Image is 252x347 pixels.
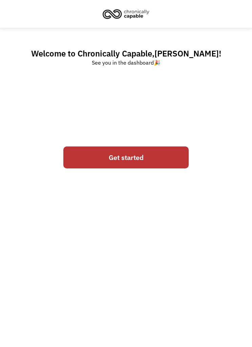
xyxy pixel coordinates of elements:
[63,146,189,168] a: Get started
[31,48,221,59] h2: Welcome to Chronically Capable, !
[63,143,189,172] form: Email Form
[154,48,219,59] span: [PERSON_NAME]
[154,59,161,66] a: 🎉
[101,6,151,21] img: Chronically Capable logo
[92,59,161,67] div: See you in the dashboard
